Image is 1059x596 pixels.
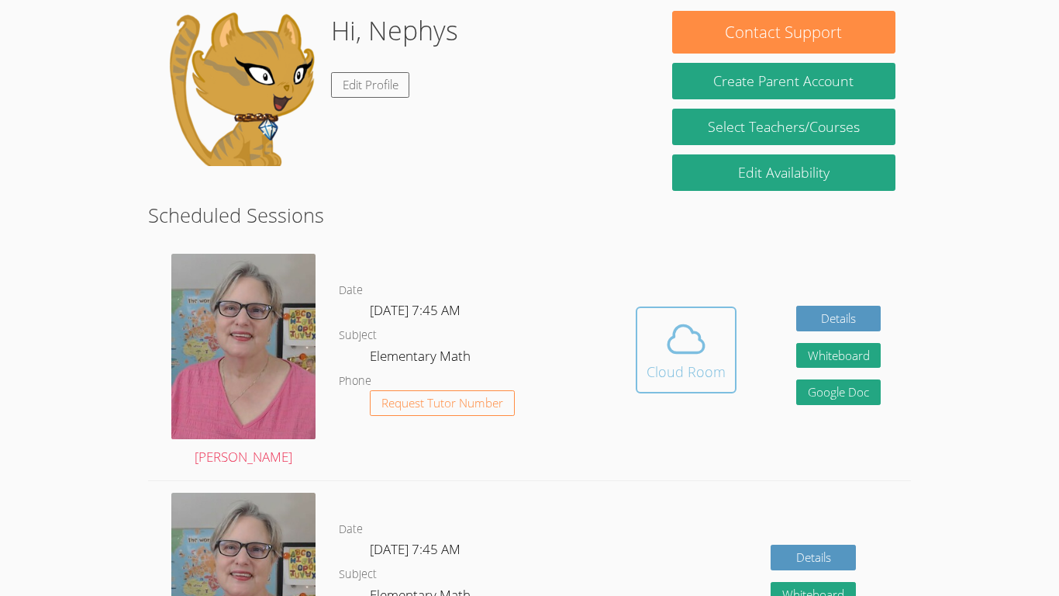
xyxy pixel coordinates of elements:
[331,11,458,50] h1: Hi, Nephys
[672,11,895,54] button: Contact Support
[339,565,377,584] dt: Subject
[672,154,895,191] a: Edit Availability
[796,306,881,331] a: Details
[164,11,319,166] img: default.png
[771,545,856,570] a: Details
[370,540,461,558] span: [DATE] 7:45 AM
[796,343,881,369] button: Whiteboard
[370,345,474,372] dd: Elementary Math
[331,72,410,98] a: Edit Profile
[636,307,736,393] button: Cloud Room
[370,390,515,416] button: Request Tutor Number
[171,254,316,439] img: avatar.png
[796,379,881,405] a: Google Doc
[647,361,726,383] div: Cloud Room
[672,109,895,145] a: Select Teachers/Courses
[672,63,895,99] button: Create Parent Account
[339,281,363,300] dt: Date
[370,301,461,319] span: [DATE] 7:45 AM
[339,326,377,345] dt: Subject
[339,372,371,391] dt: Phone
[339,520,363,539] dt: Date
[171,254,316,469] a: [PERSON_NAME]
[381,397,503,409] span: Request Tutor Number
[148,200,911,230] h2: Scheduled Sessions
